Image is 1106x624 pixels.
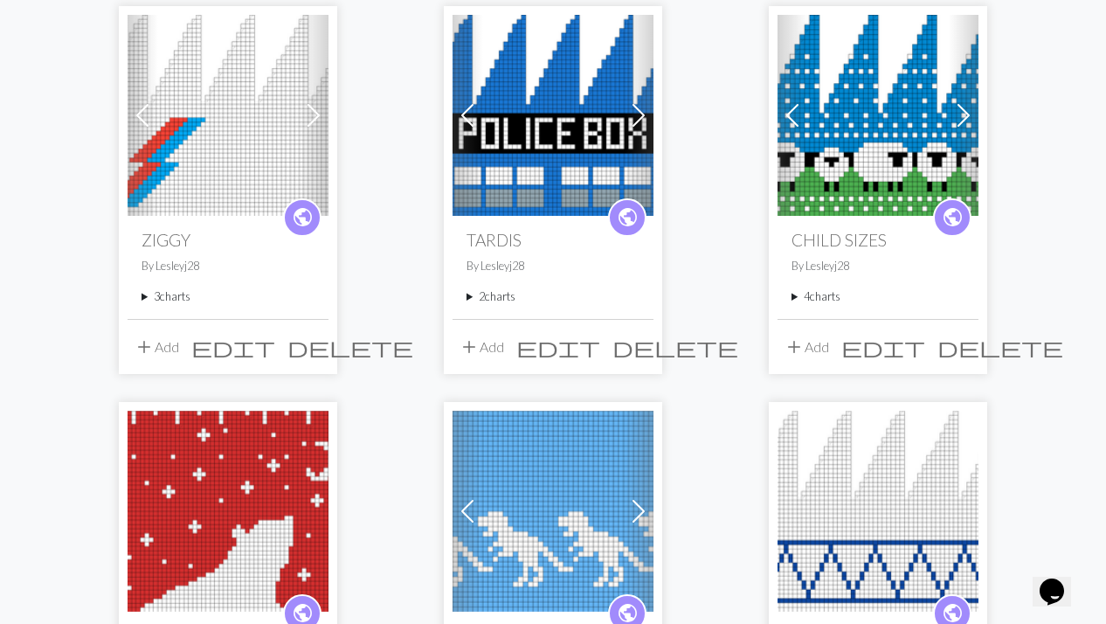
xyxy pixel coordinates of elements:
summary: 3charts [142,288,315,305]
img: KATIE MORAG [778,411,978,612]
img: TARDIS [453,15,653,216]
a: KATIE MORAG [778,501,978,517]
span: public [292,204,314,231]
i: Edit [841,336,925,357]
img: Ziggy V3 [128,15,328,216]
button: Delete [931,330,1069,364]
span: public [617,204,639,231]
span: edit [191,335,275,359]
h2: ZIGGY [142,230,315,250]
h2: CHILD SIZES [791,230,964,250]
i: public [942,200,964,235]
i: Edit [191,336,275,357]
p: By Lesleyj28 [467,258,639,274]
i: public [617,200,639,235]
span: public [942,204,964,231]
button: Add [453,330,510,364]
a: public [283,198,321,237]
summary: 4charts [791,288,964,305]
img: POLAR BEAR [128,411,328,612]
a: Dinosaur hat [453,501,653,517]
span: add [134,335,155,359]
span: delete [287,335,413,359]
a: sheep - medium size for child [778,105,978,121]
a: Ziggy V3 [128,105,328,121]
span: delete [937,335,1063,359]
h2: TARDIS [467,230,639,250]
button: Add [778,330,835,364]
i: Edit [516,336,600,357]
button: Edit [185,330,281,364]
span: delete [612,335,738,359]
a: TARDIS [453,105,653,121]
button: Delete [606,330,744,364]
span: edit [516,335,600,359]
p: By Lesleyj28 [142,258,315,274]
button: Edit [510,330,606,364]
button: Add [128,330,185,364]
iframe: chat widget [1033,554,1089,607]
p: By Lesleyj28 [791,258,964,274]
a: public [933,198,971,237]
img: sheep - medium size for child [778,15,978,216]
summary: 2charts [467,288,639,305]
a: POLAR BEAR [128,501,328,517]
span: add [784,335,805,359]
button: Edit [835,330,931,364]
i: public [292,200,314,235]
a: public [608,198,646,237]
span: add [459,335,480,359]
span: edit [841,335,925,359]
button: Delete [281,330,419,364]
img: Dinosaur hat [453,411,653,612]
